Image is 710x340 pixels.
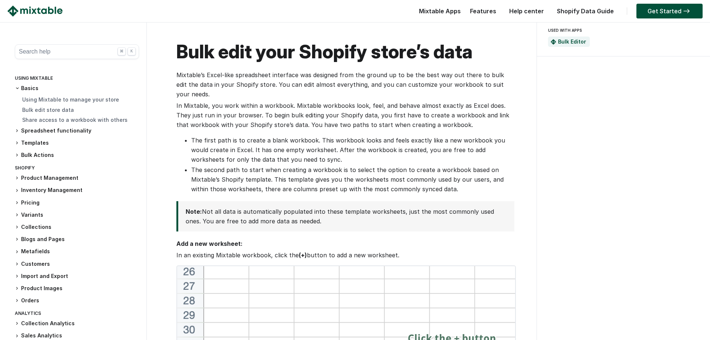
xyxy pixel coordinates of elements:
[15,297,139,305] h3: Orders
[15,151,139,159] h3: Bulk Actions
[191,165,514,194] li: The second path to start when creating a workbook is to select the option to create a workbook ba...
[15,332,139,340] h3: Sales Analytics
[22,117,128,123] a: Share access to a workbook with others
[191,135,514,164] li: The first path is to create a blank workbook. This workbook looks and feels exactly like a new wo...
[15,186,139,194] h3: Inventory Management
[176,240,243,247] strong: Add а new worksheet:
[466,7,500,15] a: Features
[186,207,503,226] p: Not all data is automatically populated into these template worksheets, just the most commonly us...
[22,107,74,113] a: Bulk edit store data
[128,47,136,55] div: K
[15,248,139,255] h3: Metafields
[186,208,202,215] strong: Note:
[118,47,126,55] div: ⌘
[636,4,703,18] a: Get Started
[415,6,461,20] div: Mixtable Apps
[15,127,139,135] h3: Spreadsheet functionality
[15,85,139,92] h3: Basics
[548,26,696,35] div: USED WITH APPS
[15,272,139,280] h3: Import and Export
[176,250,514,260] p: In an existing Mixtable workbook, click the button to add a new worksheet.
[15,199,139,207] h3: Pricing
[176,101,514,130] p: In Mixtable, you work within a workbook. Mixtable workbooks look, feel, and behave almost exactly...
[299,251,307,259] strong: (+)
[15,285,139,292] h3: Product Images
[553,7,618,15] a: Shopify Data Guide
[15,74,139,85] div: Using Mixtable
[15,320,139,327] h3: Collection Analytics
[15,260,139,268] h3: Customers
[15,44,139,59] button: Search help ⌘ K
[176,70,514,99] p: Mixtable’s Excel-like spreadsheet interface was designed from the ground up to be the best way ou...
[15,309,139,320] div: Analytics
[176,41,514,63] h1: Bulk edit your Shopify store’s data
[15,236,139,243] h3: Blogs and Pages
[558,38,586,45] a: Bulk Editor
[682,9,692,13] img: arrow-right.svg
[15,139,139,147] h3: Templates
[7,6,62,17] img: Mixtable logo
[551,39,556,45] img: Mixtable Spreadsheet Bulk Editor App
[22,96,119,103] a: Using Mixtable to manage your store
[15,164,139,174] div: Shopify
[15,174,139,182] h3: Product Management
[506,7,548,15] a: Help center
[15,211,139,219] h3: Variants
[15,223,139,231] h3: Collections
